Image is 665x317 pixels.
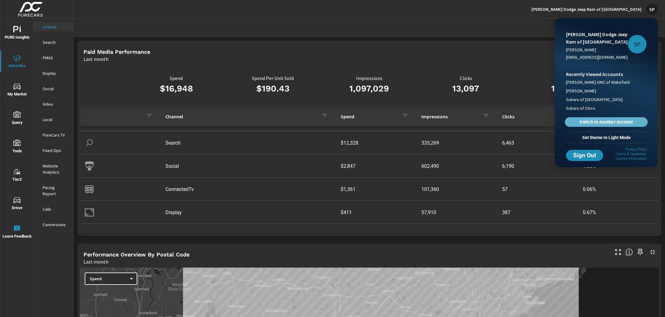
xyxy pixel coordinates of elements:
span: Subaru of Chico [566,105,595,111]
span: Sign Out [571,153,598,158]
span: Set theme to Light Mode [566,135,646,140]
span: [PERSON_NAME] GMC of Wakefield [566,79,630,85]
a: Terms & Conditions [616,152,646,156]
a: Switch to Another Account [565,117,648,127]
span: Subaru of [GEOGRAPHIC_DATA] [566,96,623,103]
span: [PERSON_NAME] [566,88,596,94]
div: SP [628,35,646,53]
a: Privacy Policy [625,147,646,151]
p: Recently Viewed Accounts [566,70,646,78]
button: Set theme to Light Mode [564,132,649,143]
span: Switch to Another Account [568,119,644,125]
p: [PERSON_NAME] [566,47,628,53]
button: Sign Out [566,150,603,161]
a: License Information [616,157,646,161]
p: [PERSON_NAME] Dodge Jeep Ram of [GEOGRAPHIC_DATA] [566,31,628,45]
p: [EMAIL_ADDRESS][DOMAIN_NAME] [566,54,628,60]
